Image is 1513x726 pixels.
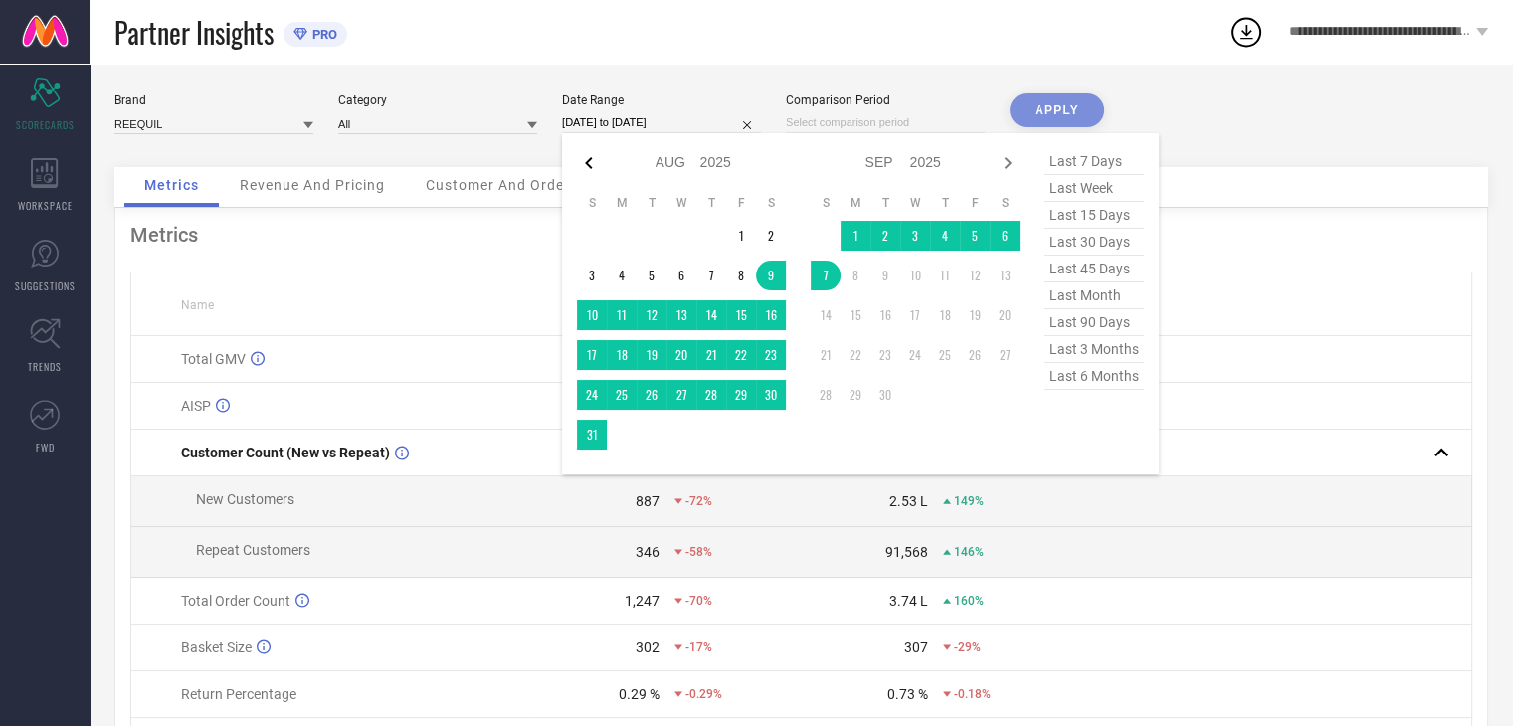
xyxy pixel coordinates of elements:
span: last 90 days [1044,309,1144,336]
td: Sun Sep 07 2025 [811,261,841,290]
td: Fri Aug 22 2025 [726,340,756,370]
div: 1,247 [625,593,660,609]
td: Tue Aug 12 2025 [637,300,666,330]
td: Tue Sep 23 2025 [870,340,900,370]
th: Wednesday [900,195,930,211]
td: Wed Sep 10 2025 [900,261,930,290]
td: Sat Aug 09 2025 [756,261,786,290]
th: Friday [960,195,990,211]
div: 91,568 [885,544,928,560]
td: Fri Aug 01 2025 [726,221,756,251]
span: Basket Size [181,639,252,655]
div: 3.74 L [889,593,928,609]
td: Fri Sep 26 2025 [960,340,990,370]
td: Mon Sep 01 2025 [841,221,870,251]
span: SUGGESTIONS [15,278,76,293]
td: Sun Aug 31 2025 [577,420,607,450]
div: Previous month [577,151,601,175]
div: Date Range [562,93,761,107]
div: Next month [996,151,1020,175]
span: last 3 months [1044,336,1144,363]
span: -17% [685,640,712,654]
td: Sun Sep 21 2025 [811,340,841,370]
div: 887 [636,493,660,509]
td: Tue Sep 09 2025 [870,261,900,290]
span: -0.29% [685,687,722,701]
td: Sat Aug 02 2025 [756,221,786,251]
th: Tuesday [870,195,900,211]
td: Mon Aug 25 2025 [607,380,637,410]
th: Saturday [990,195,1020,211]
span: Total Order Count [181,593,290,609]
td: Sun Aug 10 2025 [577,300,607,330]
td: Wed Sep 24 2025 [900,340,930,370]
td: Sat Sep 27 2025 [990,340,1020,370]
span: 149% [954,494,984,508]
td: Fri Sep 05 2025 [960,221,990,251]
span: WORKSPACE [18,198,73,213]
td: Sun Sep 28 2025 [811,380,841,410]
span: Metrics [144,177,199,193]
td: Fri Aug 08 2025 [726,261,756,290]
td: Sun Aug 03 2025 [577,261,607,290]
span: Repeat Customers [196,542,310,558]
td: Tue Aug 05 2025 [637,261,666,290]
div: 0.73 % [887,686,928,702]
td: Mon Sep 15 2025 [841,300,870,330]
th: Sunday [577,195,607,211]
td: Mon Sep 29 2025 [841,380,870,410]
span: FWD [36,440,55,454]
td: Thu Aug 28 2025 [696,380,726,410]
span: AISP [181,398,211,414]
div: Open download list [1229,14,1264,50]
th: Tuesday [637,195,666,211]
th: Monday [607,195,637,211]
input: Select comparison period [786,112,985,133]
span: last 7 days [1044,148,1144,175]
span: -29% [954,640,981,654]
td: Tue Sep 16 2025 [870,300,900,330]
div: 0.29 % [619,686,660,702]
span: -0.18% [954,687,991,701]
div: 307 [904,639,928,655]
span: -70% [685,594,712,608]
td: Thu Aug 21 2025 [696,340,726,370]
input: Select date range [562,112,761,133]
th: Friday [726,195,756,211]
td: Wed Aug 20 2025 [666,340,696,370]
th: Saturday [756,195,786,211]
td: Wed Aug 27 2025 [666,380,696,410]
td: Tue Aug 26 2025 [637,380,666,410]
td: Sat Sep 13 2025 [990,261,1020,290]
span: 146% [954,545,984,559]
td: Thu Aug 07 2025 [696,261,726,290]
td: Mon Aug 04 2025 [607,261,637,290]
td: Thu Sep 11 2025 [930,261,960,290]
span: last 6 months [1044,363,1144,390]
span: Total GMV [181,351,246,367]
td: Mon Sep 22 2025 [841,340,870,370]
td: Sat Aug 16 2025 [756,300,786,330]
th: Monday [841,195,870,211]
th: Wednesday [666,195,696,211]
span: TRENDS [28,359,62,374]
td: Fri Aug 15 2025 [726,300,756,330]
th: Thursday [930,195,960,211]
span: PRO [307,27,337,42]
span: last 45 days [1044,256,1144,282]
td: Wed Aug 06 2025 [666,261,696,290]
span: -58% [685,545,712,559]
td: Sat Sep 06 2025 [990,221,1020,251]
div: 302 [636,639,660,655]
td: Mon Aug 18 2025 [607,340,637,370]
td: Sun Aug 17 2025 [577,340,607,370]
div: 346 [636,544,660,560]
td: Tue Aug 19 2025 [637,340,666,370]
span: last week [1044,175,1144,202]
span: Name [181,298,214,312]
span: -72% [685,494,712,508]
td: Tue Sep 30 2025 [870,380,900,410]
td: Fri Sep 12 2025 [960,261,990,290]
td: Fri Aug 29 2025 [726,380,756,410]
div: Metrics [130,223,1472,247]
